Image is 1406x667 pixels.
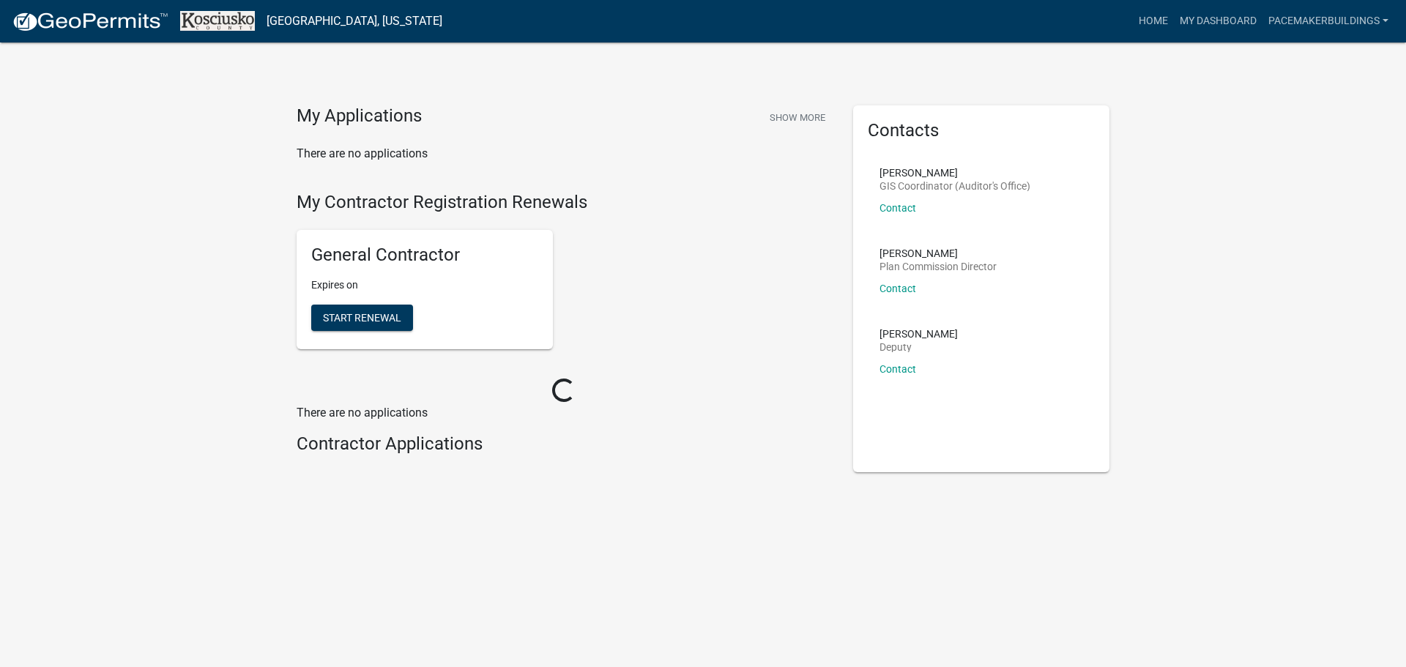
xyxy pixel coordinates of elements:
[879,329,958,339] p: [PERSON_NAME]
[1133,7,1174,35] a: Home
[879,283,916,294] a: Contact
[297,192,831,362] wm-registration-list-section: My Contractor Registration Renewals
[311,245,538,266] h5: General Contractor
[297,433,831,461] wm-workflow-list-section: Contractor Applications
[180,11,255,31] img: Kosciusko County, Indiana
[297,105,422,127] h4: My Applications
[297,404,831,422] p: There are no applications
[1174,7,1262,35] a: My Dashboard
[879,342,958,352] p: Deputy
[311,277,538,293] p: Expires on
[1262,7,1394,35] a: PacemakerBuildings
[311,305,413,331] button: Start Renewal
[297,192,831,213] h4: My Contractor Registration Renewals
[879,363,916,375] a: Contact
[879,261,997,272] p: Plan Commission Director
[323,312,401,324] span: Start Renewal
[297,433,831,455] h4: Contractor Applications
[267,9,442,34] a: [GEOGRAPHIC_DATA], [US_STATE]
[868,120,1095,141] h5: Contacts
[879,202,916,214] a: Contact
[879,181,1030,191] p: GIS Coordinator (Auditor's Office)
[297,145,831,163] p: There are no applications
[764,105,831,130] button: Show More
[879,248,997,258] p: [PERSON_NAME]
[879,168,1030,178] p: [PERSON_NAME]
